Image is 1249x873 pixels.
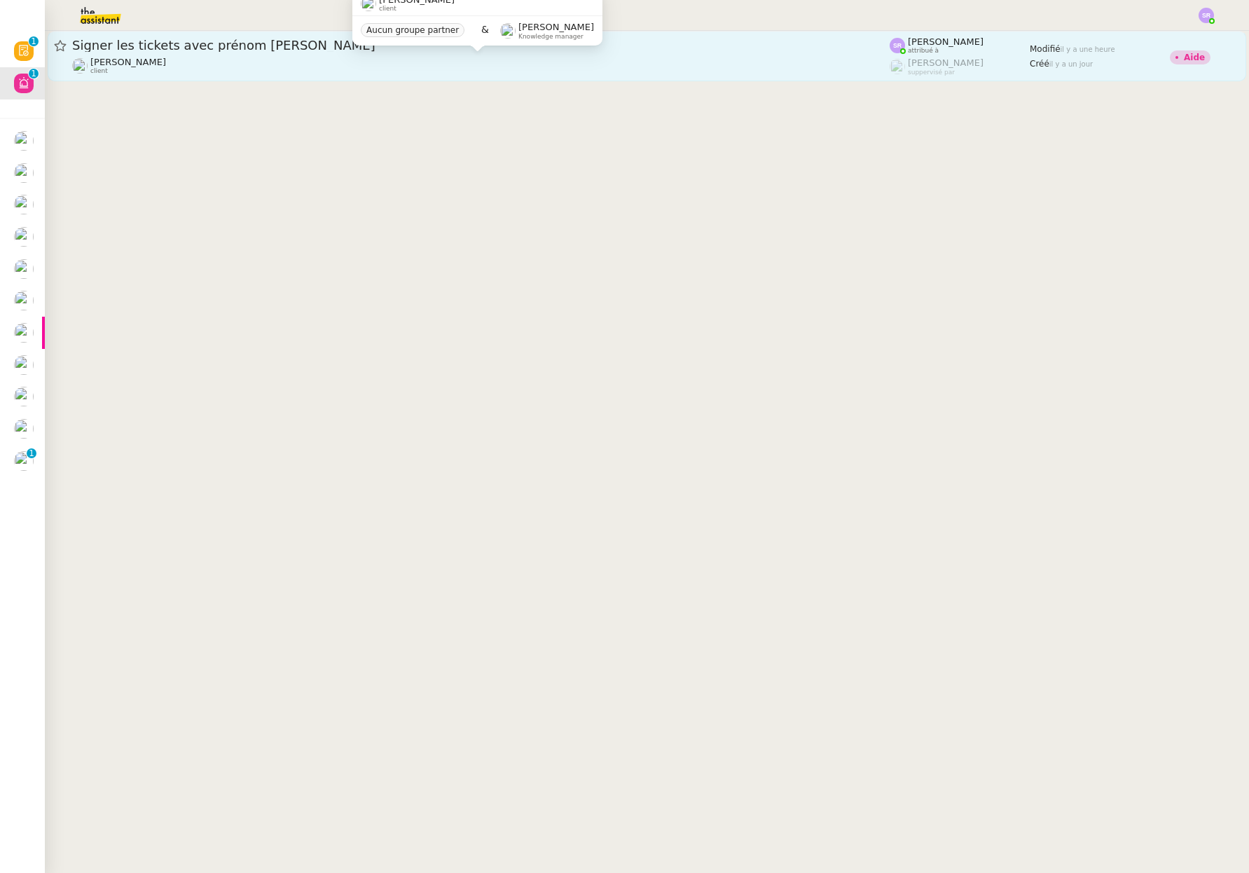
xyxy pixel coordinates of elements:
img: users%2FhitvUqURzfdVsA8TDJwjiRfjLnH2%2Favatar%2Flogo-thermisure.png [14,195,34,214]
app-user-detailed-label: client [72,57,890,75]
img: users%2FyQfMwtYgTqhRP2YHWHmG2s2LYaD3%2Favatar%2Fprofile-pic.png [890,59,905,74]
nz-tag: Aucun groupe partner [361,23,464,37]
img: users%2FrZ9hsAwvZndyAxvpJrwIinY54I42%2Favatar%2FChatGPT%20Image%201%20aou%CC%82t%202025%2C%2011_1... [14,419,34,439]
span: il y a une heure [1061,46,1115,53]
app-user-label: suppervisé par [890,57,1030,76]
div: Aide [1184,53,1205,62]
img: users%2FRcIDm4Xn1TPHYwgLThSv8RQYtaM2%2Favatar%2F95761f7a-40c3-4bb5-878d-fe785e6f95b2 [14,291,34,310]
img: users%2FfjlNmCTkLiVoA3HQjY3GA5JXGxb2%2Favatar%2Fstarofservice_97480retdsc0392.png [14,131,34,151]
span: Modifié [1030,44,1061,54]
img: users%2FW4OQjB9BRtYK2an7yusO0WsYLsD3%2Favatar%2F28027066-518b-424c-8476-65f2e549ac29 [14,259,34,279]
p: 1 [31,36,36,49]
span: client [90,67,108,75]
img: users%2FrZ9hsAwvZndyAxvpJrwIinY54I42%2Favatar%2FChatGPT%20Image%201%20aou%CC%82t%202025%2C%2011_1... [14,451,34,471]
span: [PERSON_NAME] [908,36,984,47]
img: users%2FC9SBsJ0duuaSgpQFj5LgoEX8n0o2%2Favatar%2Fec9d51b8-9413-4189-adfb-7be4d8c96a3c [14,227,34,247]
img: users%2FrZ9hsAwvZndyAxvpJrwIinY54I42%2Favatar%2FChatGPT%20Image%201%20aou%CC%82t%202025%2C%2011_1... [14,387,34,406]
span: Knowledge manager [518,33,584,41]
span: [PERSON_NAME] [908,57,984,68]
img: users%2FyQfMwtYgTqhRP2YHWHmG2s2LYaD3%2Favatar%2Fprofile-pic.png [500,23,516,39]
p: 1 [29,448,34,461]
span: [PERSON_NAME] [90,57,166,67]
img: users%2FrZ9hsAwvZndyAxvpJrwIinY54I42%2Favatar%2FChatGPT%20Image%201%20aou%CC%82t%202025%2C%2011_1... [14,355,34,375]
span: Créé [1030,59,1049,69]
span: client [379,5,396,13]
span: il y a un jour [1049,60,1093,68]
span: & [481,22,489,40]
nz-badge-sup: 1 [29,36,39,46]
img: svg [890,38,905,53]
img: svg [1199,8,1214,23]
img: users%2FLb8tVVcnxkNxES4cleXP4rKNCSJ2%2Favatar%2F2ff4be35-2167-49b6-8427-565bfd2dd78c [72,58,88,74]
span: attribué à [908,47,939,55]
nz-badge-sup: 1 [27,448,36,458]
nz-badge-sup: 1 [29,69,39,78]
span: Signer les tickets avec prénom [PERSON_NAME] [72,39,890,52]
app-user-label: Knowledge manager [500,22,594,40]
p: 1 [31,69,36,81]
app-user-label: attribué à [890,36,1030,55]
img: users%2FrssbVgR8pSYriYNmUDKzQX9syo02%2Favatar%2Fb215b948-7ecd-4adc-935c-e0e4aeaee93e [14,163,34,183]
span: suppervisé par [908,69,955,76]
span: [PERSON_NAME] [518,22,594,32]
img: users%2FW4OQjB9BRtYK2an7yusO0WsYLsD3%2Favatar%2F28027066-518b-424c-8476-65f2e549ac29 [14,323,34,343]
